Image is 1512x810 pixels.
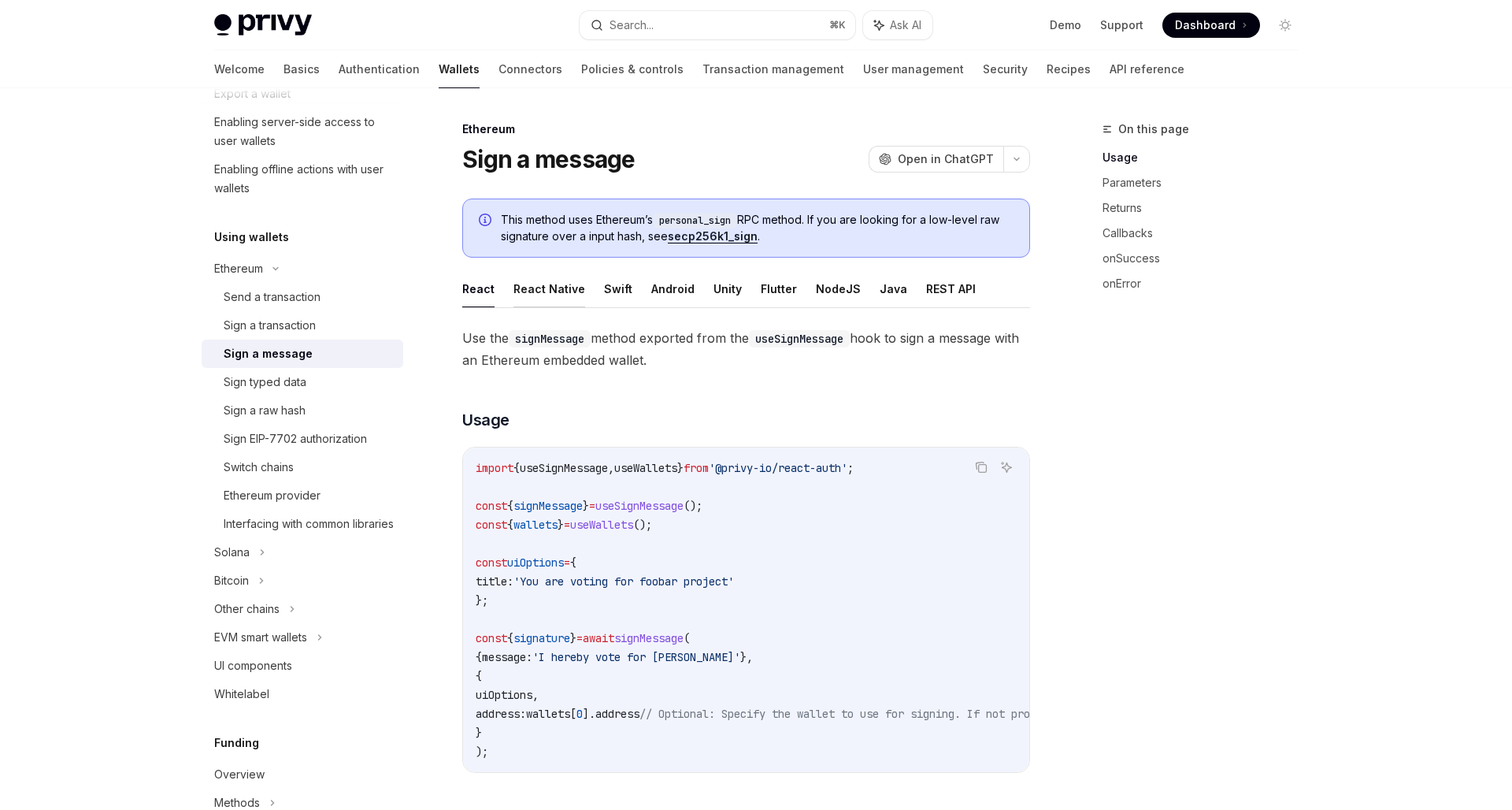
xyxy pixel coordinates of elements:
[501,212,1014,244] span: This method uses Ethereum’s RPC method. If you are looking for a low-level raw signature over a i...
[214,571,249,590] div: Bitcoin
[224,515,394,533] div: Interfacing with common libraries
[604,270,632,307] button: Swift
[513,270,585,307] button: React Native
[476,631,507,645] span: const
[439,50,480,88] a: Wallets
[570,555,576,570] span: {
[1100,17,1143,33] a: Support
[214,14,312,36] img: light logo
[816,270,861,307] button: NodeJS
[214,228,289,247] h5: Using wallets
[476,726,482,740] span: }
[476,518,507,532] span: const
[214,656,292,675] div: UI components
[214,50,265,88] a: Welcome
[614,461,677,475] span: useWallets
[583,499,589,513] span: }
[202,368,403,396] a: Sign typed data
[507,631,513,645] span: {
[214,113,394,150] div: Enabling server-side access to user wallets
[214,734,259,752] h5: Funding
[462,270,495,307] button: React
[971,457,991,477] button: Copy the contents from the code block
[339,50,420,88] a: Authentication
[580,11,855,39] button: Search...⌘K
[1273,13,1298,38] button: Toggle dark mode
[1102,170,1310,195] a: Parameters
[576,707,583,721] span: 0
[1102,195,1310,221] a: Returns
[1102,145,1310,170] a: Usage
[1102,221,1310,246] a: Callbacks
[202,510,403,538] a: Interfacing with common libraries
[476,669,482,683] span: {
[476,555,507,570] span: const
[863,50,964,88] a: User management
[1102,271,1310,296] a: onError
[614,631,684,645] span: signMessage
[224,344,313,363] div: Sign a message
[476,650,482,664] span: {
[224,429,367,448] div: Sign EIP-7702 authorization
[224,288,321,307] div: Send a transaction
[476,688,532,702] span: uiOptions
[558,518,564,532] span: }
[214,543,250,562] div: Solana
[610,16,654,35] div: Search...
[513,631,570,645] span: signature
[202,453,403,481] a: Switch chains
[224,486,321,505] div: Ethereum provider
[651,270,695,307] button: Android
[283,50,320,88] a: Basics
[476,574,513,589] span: title:
[202,481,403,510] a: Ethereum provider
[507,499,513,513] span: {
[520,461,608,475] span: useSignMessage
[749,330,850,347] code: useSignMessage
[1050,17,1081,33] a: Demo
[507,518,513,532] span: {
[589,499,595,513] span: =
[202,155,403,202] a: Enabling offline actions with user wallets
[214,600,280,619] div: Other chains
[509,330,591,347] code: signMessage
[202,311,403,340] a: Sign a transaction
[595,499,684,513] span: useSignMessage
[532,688,539,702] span: ,
[684,461,709,475] span: from
[476,707,526,721] span: address:
[476,593,488,607] span: };
[595,707,639,721] span: address
[479,214,495,229] svg: Info
[476,745,488,759] span: );
[1162,13,1260,38] a: Dashboard
[1047,50,1091,88] a: Recipes
[202,108,403,155] a: Enabling server-side access to user wallets
[713,270,742,307] button: Unity
[214,160,394,198] div: Enabling offline actions with user wallets
[863,11,932,39] button: Ask AI
[564,518,570,532] span: =
[684,499,702,513] span: ();
[608,461,614,475] span: ,
[1175,17,1236,33] span: Dashboard
[462,409,510,431] span: Usage
[740,650,753,664] span: },
[684,631,690,645] span: (
[513,574,734,589] span: 'You are voting for foobar project'
[583,631,614,645] span: await
[1110,50,1184,88] a: API reference
[224,401,306,420] div: Sign a raw hash
[224,316,316,335] div: Sign a transaction
[462,327,1030,371] span: Use the method exported from the hook to sign a message with an Ethereum embedded wallet.
[926,270,976,307] button: REST API
[202,760,403,789] a: Overview
[996,457,1017,477] button: Ask AI
[214,259,263,278] div: Ethereum
[639,707,1263,721] span: // Optional: Specify the wallet to use for signing. If not provided, the first wallet will be used.
[983,50,1028,88] a: Security
[829,19,846,32] span: ⌘ K
[581,50,684,88] a: Policies & controls
[224,458,294,477] div: Switch chains
[677,461,684,475] span: }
